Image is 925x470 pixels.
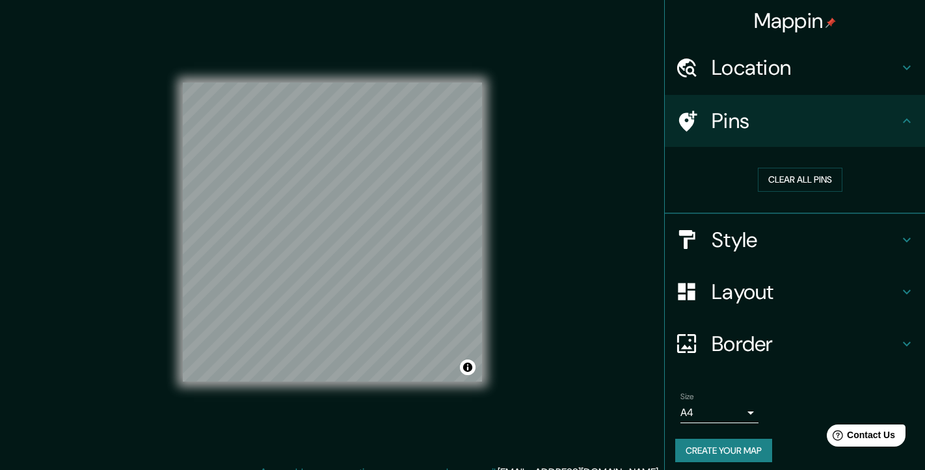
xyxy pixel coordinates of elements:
button: Toggle attribution [460,359,476,375]
canvas: Map [183,83,482,382]
h4: Mappin [754,8,837,34]
div: Pins [665,95,925,147]
img: pin-icon.png [825,18,836,28]
h4: Style [712,227,899,253]
label: Size [680,391,694,402]
div: A4 [680,402,758,423]
h4: Border [712,331,899,357]
h4: Layout [712,279,899,305]
button: Clear all pins [758,168,842,192]
div: Location [665,42,925,94]
button: Create your map [675,439,772,463]
h4: Location [712,55,899,81]
iframe: Help widget launcher [809,419,911,456]
div: Layout [665,266,925,318]
div: Border [665,318,925,370]
div: Style [665,214,925,266]
h4: Pins [712,108,899,134]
